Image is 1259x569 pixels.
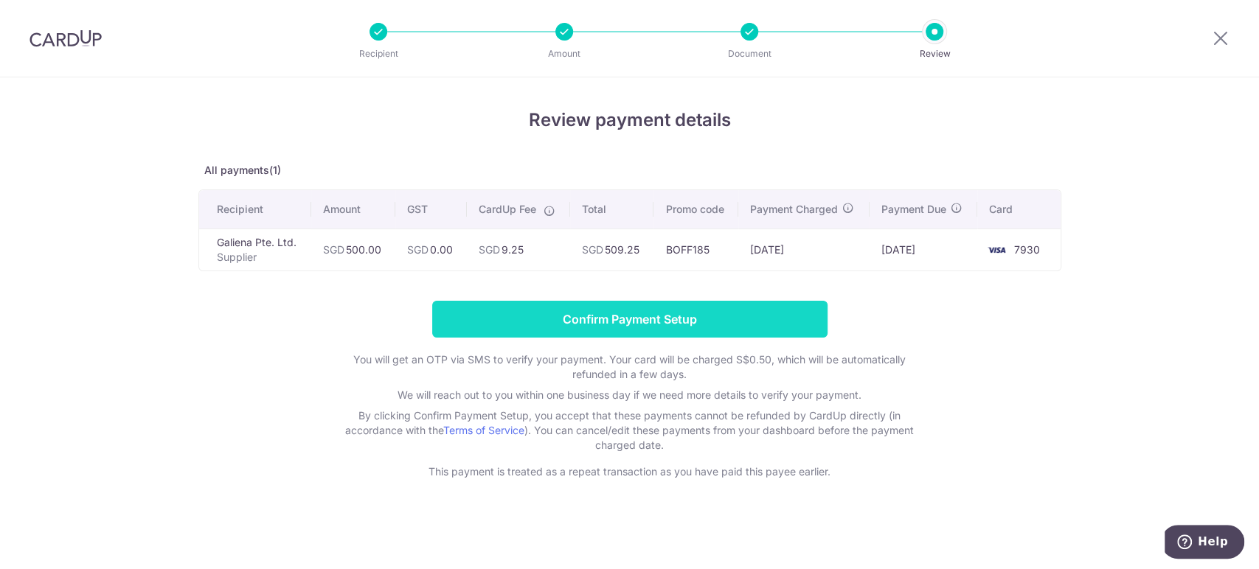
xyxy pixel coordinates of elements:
span: SGD [479,243,500,256]
td: [DATE] [738,228,870,270]
td: BOFF185 [653,228,738,270]
span: CardUp Fee [479,202,536,217]
p: Document [695,46,804,61]
p: Recipient [324,46,433,61]
p: Amount [510,46,619,61]
h4: Review payment details [198,107,1061,133]
p: You will get an OTP via SMS to verify your payment. Your card will be charged S$0.50, which will ... [335,352,925,382]
th: Total [570,190,653,228]
p: Review [880,46,989,61]
td: 9.25 [467,228,570,270]
td: [DATE] [870,228,977,270]
th: Recipient [199,190,311,228]
a: Terms of Service [443,424,524,436]
th: Promo code [653,190,738,228]
input: Confirm Payment Setup [432,301,828,338]
span: SGD [582,243,603,256]
span: Payment Charged [750,202,838,217]
p: All payments(1) [198,163,1061,178]
p: We will reach out to you within one business day if we need more details to verify your payment. [335,388,925,402]
span: SGD [407,243,429,256]
span: 7930 [1014,243,1040,256]
td: Galiena Pte. Ltd. [199,228,311,270]
p: This payment is treated as a repeat transaction as you have paid this payee earlier. [335,464,925,479]
td: 500.00 [311,228,395,270]
p: Supplier [217,250,299,265]
iframe: Opens a widget where you can find more information [1165,525,1244,562]
th: Card [977,190,1060,228]
th: Amount [311,190,395,228]
td: 509.25 [570,228,653,270]
p: By clicking Confirm Payment Setup, you accept that these payments cannot be refunded by CardUp di... [335,408,925,453]
span: Payment Due [881,202,946,217]
td: 0.00 [395,228,467,270]
img: CardUp [30,29,102,47]
img: <span class="translation_missing" title="translation missing: en.account_steps.new_confirm_form.b... [982,241,1011,259]
span: SGD [323,243,344,256]
th: GST [395,190,467,228]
